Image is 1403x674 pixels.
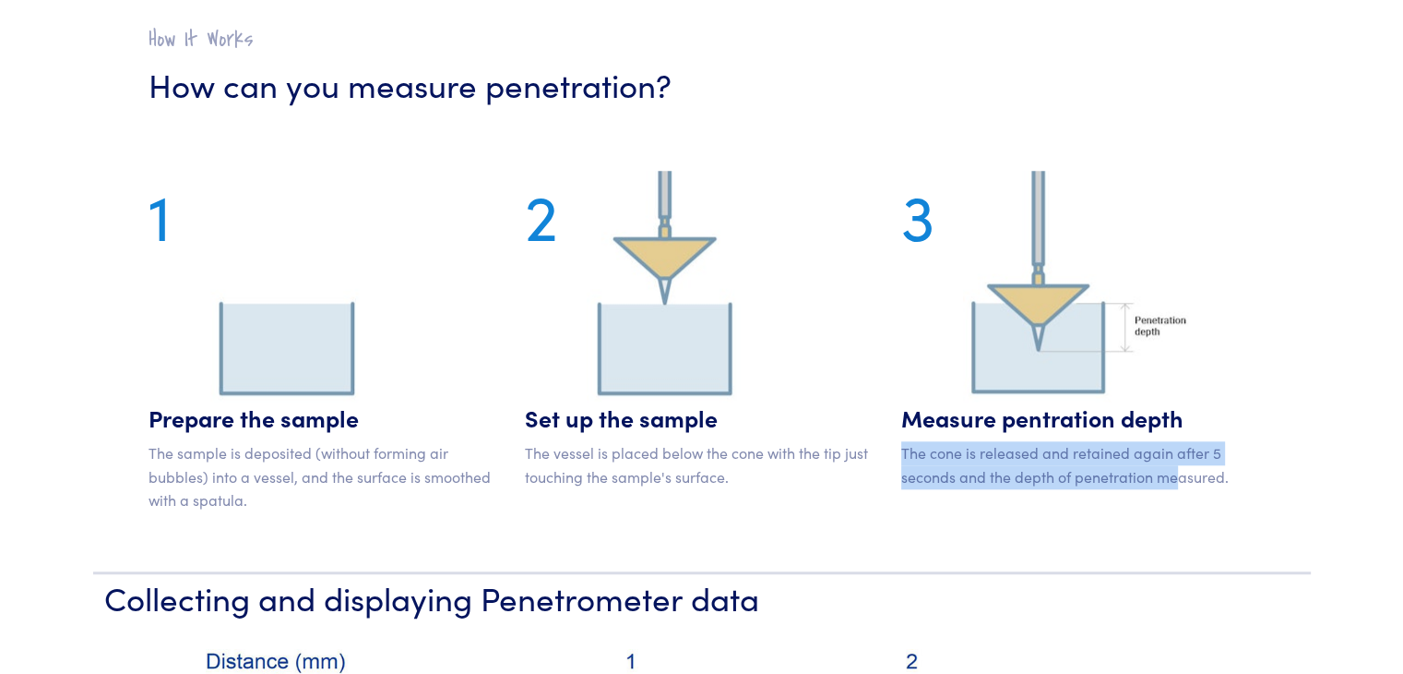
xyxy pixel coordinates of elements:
p: 2 [525,171,565,255]
img: penetrometer-test-3.jpg [963,171,1188,402]
h5: Measure pentration depth [901,402,1255,434]
h2: How It Works [149,25,1255,54]
h3: Collecting and displaying Penetrometer data [104,574,1300,620]
p: The sample is deposited (without forming air bubbles) into a vessel, and the surface is smoothed ... [149,441,503,512]
p: The cone is released and retained again after 5 seconds and the depth of penetration measured. [901,441,1255,488]
img: penetrometer-test-1.jpg [210,171,363,402]
h3: How can you measure penetration? [149,61,1255,106]
p: The vessel is placed below the cone with the tip just touching the sample's surface. [525,441,879,488]
h5: Prepare the sample [149,402,503,434]
p: 3 [901,171,942,255]
h5: Set up the sample [525,402,879,434]
p: 1 [149,171,189,255]
img: penetrometer-test-2.jpg [587,171,743,402]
